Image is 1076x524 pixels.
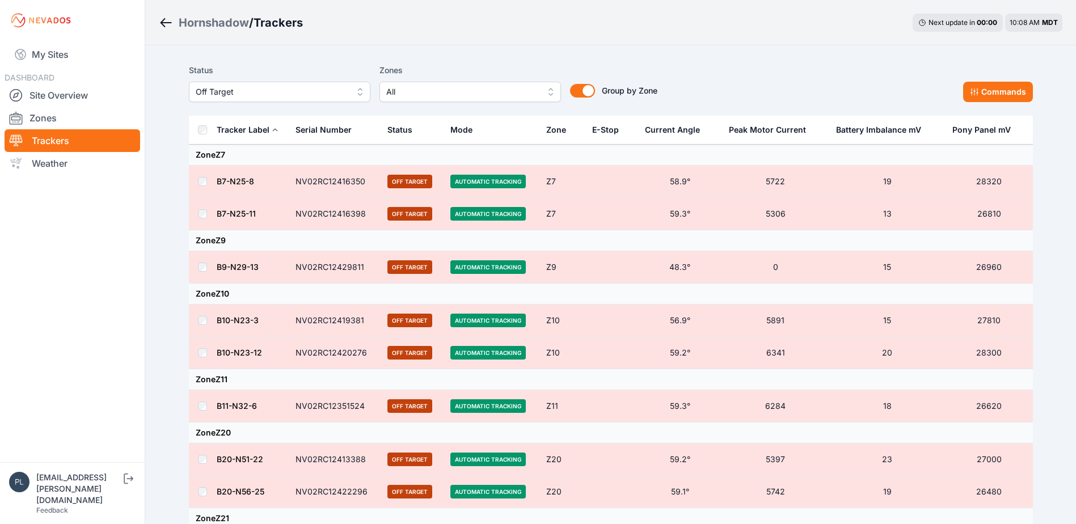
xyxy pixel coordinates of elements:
[539,476,585,508] td: Z20
[722,305,829,337] td: 5891
[602,86,657,95] span: Group by Zone
[189,284,1033,305] td: Zone Z10
[952,124,1011,136] div: Pony Panel mV
[179,15,249,31] a: Hornshadow
[539,390,585,422] td: Z11
[387,346,432,360] span: Off Target
[217,401,257,411] a: B11-N32-6
[450,175,526,188] span: Automatic Tracking
[387,116,421,143] button: Status
[829,198,945,230] td: 13
[450,346,526,360] span: Automatic Tracking
[929,18,975,27] span: Next update in
[189,64,370,77] label: Status
[645,116,709,143] button: Current Angle
[722,337,829,369] td: 6341
[722,390,829,422] td: 6284
[638,476,721,508] td: 59.1°
[450,116,482,143] button: Mode
[5,41,140,68] a: My Sites
[5,73,54,82] span: DASHBOARD
[722,198,829,230] td: 5306
[977,18,997,27] div: 00 : 00
[189,82,370,102] button: Off Target
[159,8,303,37] nav: Breadcrumb
[592,116,628,143] button: E-Stop
[722,166,829,198] td: 5722
[638,390,721,422] td: 59.3°
[5,84,140,107] a: Site Overview
[836,116,930,143] button: Battery Imbalance mV
[450,124,472,136] div: Mode
[645,124,700,136] div: Current Angle
[254,15,303,31] h3: Trackers
[289,251,381,284] td: NV02RC12429811
[387,207,432,221] span: Off Target
[946,305,1033,337] td: 27810
[217,262,259,272] a: B9-N29-13
[36,506,68,514] a: Feedback
[638,443,721,476] td: 59.2°
[387,314,432,327] span: Off Target
[36,472,121,506] div: [EMAIL_ADDRESS][PERSON_NAME][DOMAIN_NAME]
[5,107,140,129] a: Zones
[829,337,945,369] td: 20
[946,390,1033,422] td: 26620
[546,116,575,143] button: Zone
[450,260,526,274] span: Automatic Tracking
[217,124,269,136] div: Tracker Label
[217,348,262,357] a: B10-N23-12
[829,390,945,422] td: 18
[638,337,721,369] td: 59.2°
[9,472,29,492] img: plsmith@sundt.com
[289,443,381,476] td: NV02RC12413388
[387,175,432,188] span: Off Target
[539,305,585,337] td: Z10
[946,166,1033,198] td: 28320
[289,166,381,198] td: NV02RC12416350
[829,251,945,284] td: 15
[638,251,721,284] td: 48.3°
[546,124,566,136] div: Zone
[729,124,806,136] div: Peak Motor Current
[829,476,945,508] td: 19
[189,422,1033,443] td: Zone Z20
[450,485,526,498] span: Automatic Tracking
[952,116,1020,143] button: Pony Panel mV
[539,166,585,198] td: Z7
[386,85,538,99] span: All
[379,64,561,77] label: Zones
[217,315,259,325] a: B10-N23-3
[189,230,1033,251] td: Zone Z9
[387,399,432,413] span: Off Target
[946,337,1033,369] td: 28300
[1010,18,1040,27] span: 10:08 AM
[289,305,381,337] td: NV02RC12419381
[289,198,381,230] td: NV02RC12416398
[5,129,140,152] a: Trackers
[963,82,1033,102] button: Commands
[450,453,526,466] span: Automatic Tracking
[638,166,721,198] td: 58.9°
[722,251,829,284] td: 0
[539,337,585,369] td: Z10
[829,443,945,476] td: 23
[289,390,381,422] td: NV02RC12351524
[829,305,945,337] td: 15
[638,305,721,337] td: 56.9°
[289,476,381,508] td: NV02RC12422296
[217,454,263,464] a: B20-N51-22
[379,82,561,102] button: All
[1042,18,1058,27] span: MDT
[5,152,140,175] a: Weather
[296,116,361,143] button: Serial Number
[387,485,432,498] span: Off Target
[217,209,256,218] a: B7-N25-11
[189,145,1033,166] td: Zone Z7
[196,85,348,99] span: Off Target
[946,198,1033,230] td: 26810
[289,337,381,369] td: NV02RC12420276
[539,443,585,476] td: Z20
[217,176,254,186] a: B7-N25-8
